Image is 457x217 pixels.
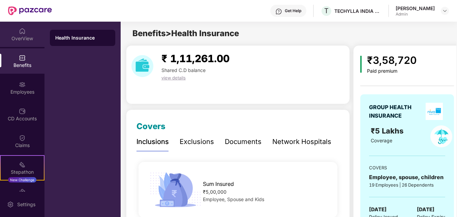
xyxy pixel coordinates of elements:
div: TECHYLLA INDIA PRIVATE LIMITED [334,8,382,14]
div: Get Help [285,8,301,14]
img: New Pazcare Logo [8,6,52,15]
img: download [131,55,153,77]
img: svg+xml;base64,PHN2ZyBpZD0iRHJvcGRvd24tMzJ4MzIiIHhtbG5zPSJodHRwOi8vd3d3LnczLm9yZy8yMDAwL3N2ZyIgd2... [442,8,448,14]
span: T [324,7,329,15]
img: svg+xml;base64,PHN2ZyBpZD0iU2V0dGluZy0yMHgyMCIgeG1sbnM9Imh0dHA6Ly93d3cudzMub3JnLzIwMDAvc3ZnIiB3aW... [7,201,14,208]
img: svg+xml;base64,PHN2ZyBpZD0iSG9tZSIgeG1sbnM9Imh0dHA6Ly93d3cudzMub3JnLzIwMDAvc3ZnIiB3aWR0aD0iMjAiIG... [19,28,26,34]
div: Inclusions [136,137,169,147]
img: svg+xml;base64,PHN2ZyBpZD0iQmVuZWZpdHMiIHhtbG5zPSJodHRwOi8vd3d3LnczLm9yZy8yMDAwL3N2ZyIgd2lkdGg9Ij... [19,54,26,61]
img: svg+xml;base64,PHN2ZyB4bWxucz0iaHR0cDovL3d3dy53My5vcmcvMjAwMC9zdmciIHdpZHRoPSIyMSIgaGVpZ2h0PSIyMC... [19,161,26,168]
div: New Challenge [8,177,36,183]
div: Network Hospitals [272,137,331,147]
span: [DATE] [369,206,387,214]
span: Shared C.D balance [161,67,206,73]
span: ₹ 1,11,261.00 [161,52,230,65]
div: Documents [225,137,262,147]
div: Exclusions [180,137,214,147]
img: policyIcon [430,125,452,147]
span: [DATE] [417,206,434,214]
span: view details [161,75,186,80]
div: GROUP HEALTH INSURANCE [369,103,424,120]
div: [PERSON_NAME] [396,5,435,11]
div: ₹5,00,000 [203,188,328,196]
div: COVERS [369,164,445,171]
div: Paid premium [367,68,417,74]
div: Employee, spouse, children [369,173,445,182]
div: 19 Employees | 26 Dependents [369,182,445,188]
div: Settings [15,201,37,208]
img: svg+xml;base64,PHN2ZyBpZD0iQ0RfQWNjb3VudHMiIGRhdGEtbmFtZT0iQ0QgQWNjb3VudHMiIHhtbG5zPSJodHRwOi8vd3... [19,108,26,115]
div: Stepathon [1,169,44,175]
img: svg+xml;base64,PHN2ZyBpZD0iRW1wbG95ZWVzIiB4bWxucz0iaHR0cDovL3d3dy53My5vcmcvMjAwMC9zdmciIHdpZHRoPS... [19,81,26,88]
span: Benefits > Health Insurance [132,28,239,38]
div: ₹3,58,720 [367,52,417,68]
span: Covers [136,121,165,131]
img: svg+xml;base64,PHN2ZyBpZD0iRW5kb3JzZW1lbnRzIiB4bWxucz0iaHR0cDovL3d3dy53My5vcmcvMjAwMC9zdmciIHdpZH... [19,188,26,195]
img: svg+xml;base64,PHN2ZyBpZD0iSGVscC0zMngzMiIgeG1sbnM9Imh0dHA6Ly93d3cudzMub3JnLzIwMDAvc3ZnIiB3aWR0aD... [275,8,282,15]
div: Health Insurance [55,34,110,41]
span: Sum Insured [203,180,234,188]
img: icon [148,170,203,209]
span: Employee, Spouse and Kids [203,196,264,202]
div: Admin [396,11,435,17]
img: svg+xml;base64,PHN2ZyBpZD0iQ2xhaW0iIHhtbG5zPSJodHRwOi8vd3d3LnczLm9yZy8yMDAwL3N2ZyIgd2lkdGg9IjIwIi... [19,135,26,141]
span: Coverage [371,138,392,143]
span: ₹5 Lakhs [371,126,405,135]
img: icon [360,56,362,73]
img: insurerLogo [426,103,443,120]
